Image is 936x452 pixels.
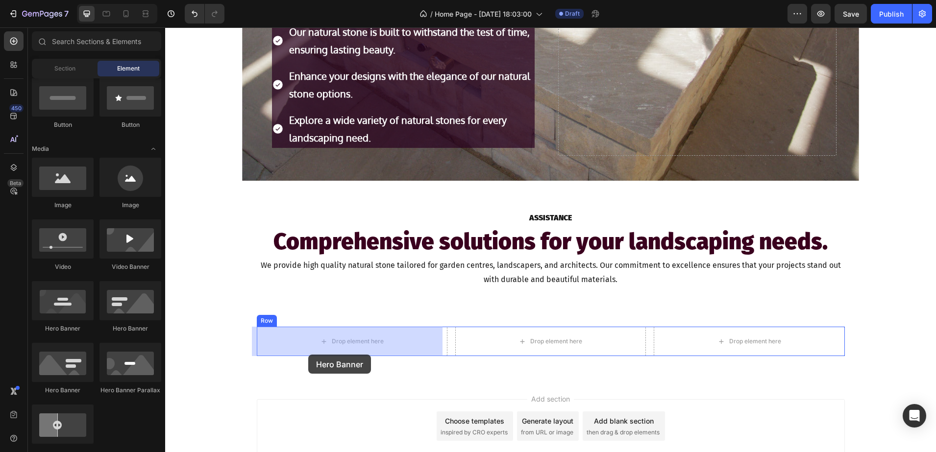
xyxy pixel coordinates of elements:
div: Hero Banner Parallax [99,386,161,395]
input: Search Sections & Elements [32,31,161,51]
div: 450 [9,104,24,112]
iframe: Design area [165,27,936,452]
span: Media [32,144,49,153]
button: 7 [4,4,73,24]
div: Undo/Redo [185,4,224,24]
div: Hero Banner [32,386,94,395]
div: Video [32,262,94,271]
button: Save [835,4,867,24]
div: Hero Banner [32,324,94,333]
div: Image [32,201,94,210]
button: Publish [871,4,912,24]
span: Save [843,10,859,18]
span: Draft [565,9,580,18]
span: Section [54,64,75,73]
span: Element [117,64,140,73]
div: Open Intercom Messenger [903,404,926,428]
div: Button [99,120,161,129]
div: Beta [7,179,24,187]
span: / [430,9,433,19]
div: Publish [879,9,904,19]
span: Toggle open [146,141,161,157]
div: Image [99,201,161,210]
div: Hero Banner [99,324,161,333]
div: Video Banner [99,262,161,271]
p: 7 [64,8,69,20]
div: Button [32,120,94,129]
span: Home Page - [DATE] 18:03:00 [435,9,532,19]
